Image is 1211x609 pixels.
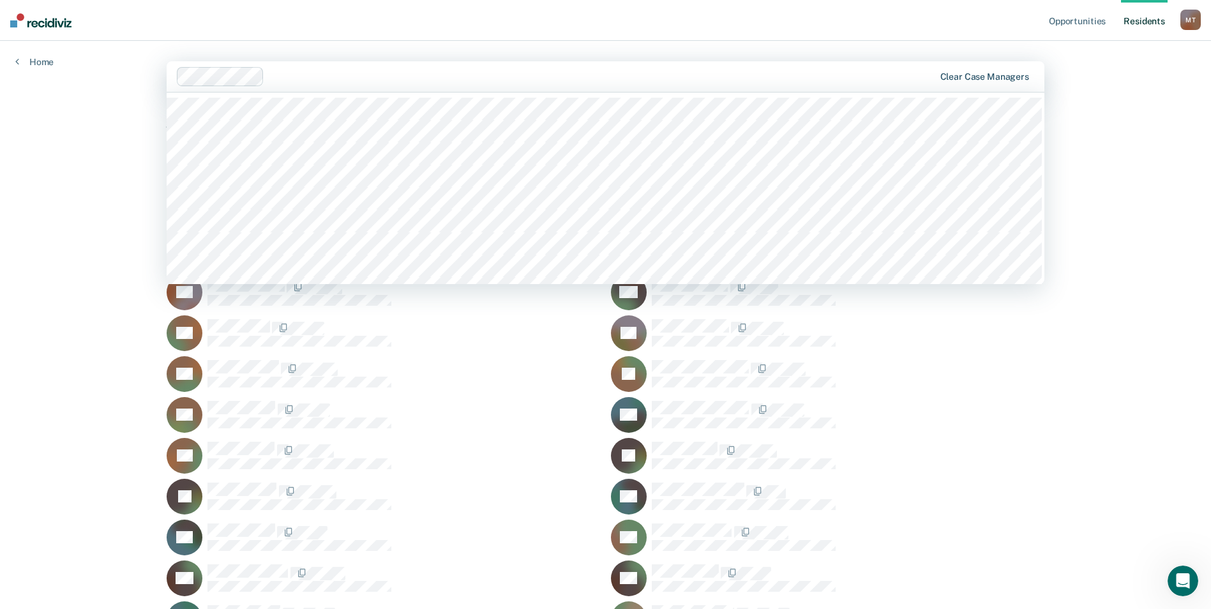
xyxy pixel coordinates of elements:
button: MT [1180,10,1201,30]
img: Recidiviz [10,13,71,27]
iframe: Intercom live chat [1168,566,1198,596]
div: Clear case managers [940,71,1029,82]
a: Home [15,56,54,68]
div: M T [1180,10,1201,30]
